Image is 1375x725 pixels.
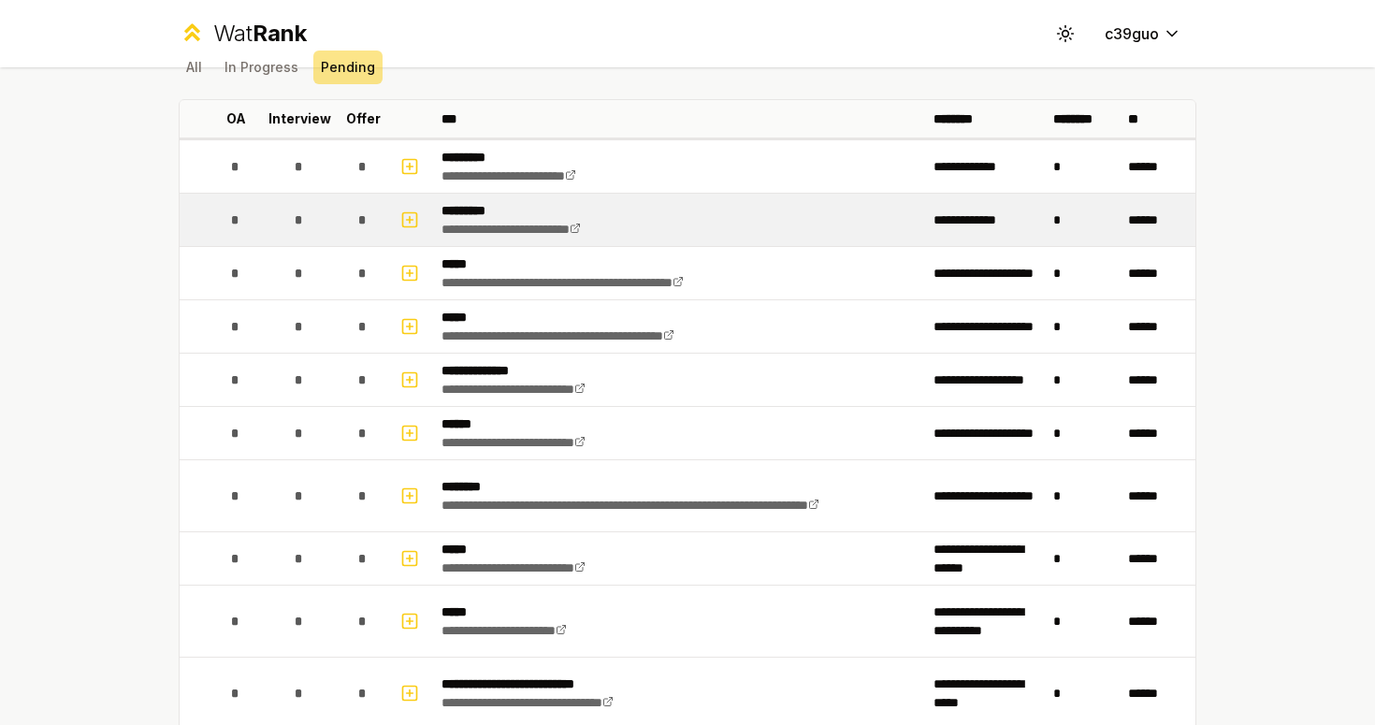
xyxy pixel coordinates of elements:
[313,51,383,84] button: Pending
[1090,17,1196,51] button: c39guo
[226,109,246,128] p: OA
[253,20,307,47] span: Rank
[179,19,307,49] a: WatRank
[1105,22,1159,45] span: c39guo
[268,109,331,128] p: Interview
[217,51,306,84] button: In Progress
[346,109,381,128] p: Offer
[213,19,307,49] div: Wat
[179,51,210,84] button: All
